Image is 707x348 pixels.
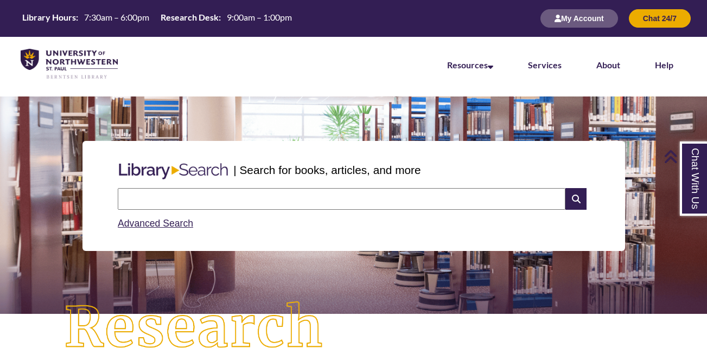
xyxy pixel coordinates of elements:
a: About [596,60,620,70]
button: Chat 24/7 [629,9,691,28]
a: Advanced Search [118,218,193,229]
img: UNWSP Library Logo [21,49,118,80]
a: Resources [447,60,493,70]
a: Back to Top [664,149,704,164]
a: Help [655,60,673,70]
th: Research Desk: [156,11,222,23]
a: Services [528,60,562,70]
a: My Account [540,14,618,23]
p: | Search for books, articles, and more [233,162,421,178]
th: Library Hours: [18,11,80,23]
table: Hours Today [18,11,296,25]
img: Libary Search [113,159,233,184]
button: My Account [540,9,618,28]
i: Search [565,188,586,210]
span: 7:30am – 6:00pm [84,12,149,22]
a: Hours Today [18,11,296,26]
a: Chat 24/7 [629,14,691,23]
span: 9:00am – 1:00pm [227,12,292,22]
